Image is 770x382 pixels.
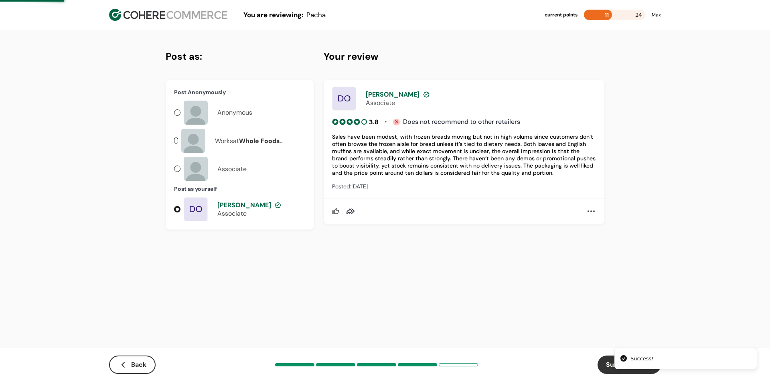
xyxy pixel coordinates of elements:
div: Does not recommend to other retailers [393,117,520,127]
div: Works [215,137,299,145]
span: Whole Foods Market - [GEOGRAPHIC_DATA] [215,137,284,162]
h4: Post as: [166,49,314,64]
button: Submit Review [598,356,661,374]
div: Associate [217,165,247,173]
span: • [385,118,387,125]
div: Success! [630,355,654,363]
div: Associate [217,209,282,218]
div: current points [545,11,577,18]
span: 11 [605,11,609,18]
div: Anonymous [217,108,252,117]
div: Associate [366,99,596,107]
div: Post as yourself [174,185,306,193]
div: Sales have been modest, with frozen breads moving but not in high volume since customers don’t of... [332,133,596,176]
span: Pacha [306,10,326,19]
span: [PERSON_NAME] [366,90,419,99]
div: Max [652,11,661,18]
button: Back [109,356,156,374]
img: Cohere Logo [109,9,227,21]
div: Post Anonymously [174,88,306,97]
span: [PERSON_NAME] [217,201,271,209]
span: You are reviewing: [243,10,303,19]
span: at [233,137,239,145]
h4: Your review [324,49,604,64]
div: 3.8 [369,117,379,127]
span: 24 [635,10,642,20]
div: Posted: [DATE] [332,183,596,190]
